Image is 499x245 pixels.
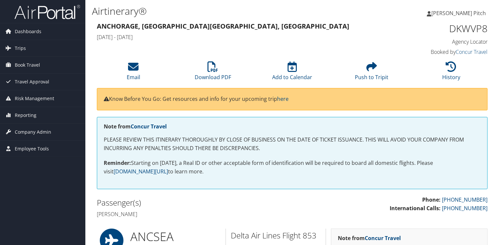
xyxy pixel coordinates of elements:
[427,3,492,23] a: [PERSON_NAME] Pitch
[231,230,321,241] h2: Delta Air Lines Flight 853
[15,124,51,140] span: Company Admin
[15,74,49,90] span: Travel Approval
[397,38,488,45] h4: Agency Locator
[130,229,221,245] h1: ANC SEA
[114,168,168,175] a: [DOMAIN_NAME][URL]
[272,65,312,81] a: Add to Calendar
[92,4,359,18] h1: Airtinerary®
[97,22,349,31] strong: Anchorage, [GEOGRAPHIC_DATA] [GEOGRAPHIC_DATA], [GEOGRAPHIC_DATA]
[131,123,167,130] a: Concur Travel
[338,234,401,242] strong: Note from
[390,205,441,212] strong: International Calls:
[195,65,231,81] a: Download PDF
[104,136,481,152] p: PLEASE REVIEW THIS ITINERARY THOROUGHLY BY CLOSE OF BUSINESS ON THE DATE OF TICKET ISSUANCE. THIS...
[15,57,40,73] span: Book Travel
[104,123,167,130] strong: Note from
[365,234,401,242] a: Concur Travel
[442,65,460,81] a: History
[355,65,388,81] a: Push to Tripit
[15,40,26,56] span: Trips
[431,10,486,17] span: [PERSON_NAME] Pitch
[104,95,481,103] p: Know Before You Go: Get resources and info for your upcoming trip
[15,23,41,40] span: Dashboards
[104,159,481,176] p: Starting on [DATE], a Real ID or other acceptable form of identification will be required to boar...
[397,48,488,56] h4: Booked by
[397,22,488,35] h1: DKWVP8
[127,65,140,81] a: Email
[15,90,54,107] span: Risk Management
[422,196,441,203] strong: Phone:
[442,196,488,203] a: [PHONE_NUMBER]
[97,33,387,41] h4: [DATE] - [DATE]
[97,197,287,208] h2: Passenger(s)
[15,141,49,157] span: Employee Tools
[104,159,131,167] strong: Reminder:
[442,205,488,212] a: [PHONE_NUMBER]
[277,95,289,102] a: here
[15,107,36,123] span: Reporting
[14,4,80,20] img: airportal-logo.png
[97,211,287,218] h4: [PERSON_NAME]
[456,48,488,56] a: Concur Travel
